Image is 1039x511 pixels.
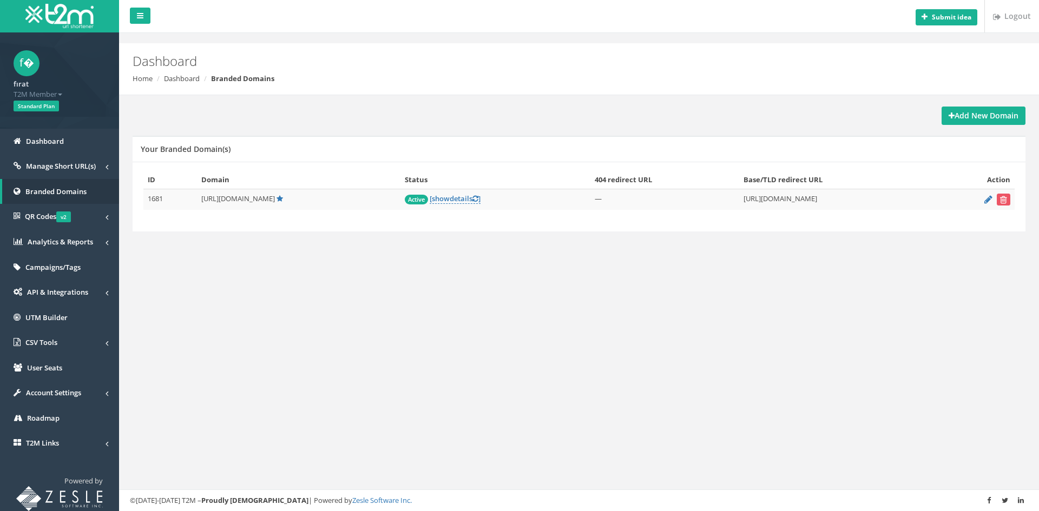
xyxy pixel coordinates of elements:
[277,194,283,203] a: Default
[949,110,1018,121] strong: Add New Domain
[56,211,71,222] span: v2
[201,194,275,203] span: [URL][DOMAIN_NAME]
[27,287,88,297] span: API & Integrations
[14,79,29,89] strong: fırat
[739,189,937,210] td: [URL][DOMAIN_NAME]
[27,413,60,423] span: Roadmap
[143,170,197,189] th: ID
[133,54,874,68] h2: Dashboard
[25,337,57,347] span: CSV Tools
[26,136,64,146] span: Dashboard
[25,187,87,196] span: Branded Domains
[25,211,71,221] span: QR Codes
[25,313,68,322] span: UTM Builder
[405,195,428,204] span: Active
[432,194,450,203] span: show
[130,495,1028,506] div: ©[DATE]-[DATE] T2M – | Powered by
[26,438,59,448] span: T2M Links
[14,89,106,99] span: T2M Member
[352,495,412,505] a: Zesle Software Inc.
[201,495,308,505] strong: Proudly [DEMOGRAPHIC_DATA]
[590,189,739,210] td: —
[27,363,62,373] span: User Seats
[942,107,1025,125] a: Add New Domain
[25,4,94,28] img: T2M
[64,476,103,486] span: Powered by
[211,74,274,83] strong: Branded Domains
[916,9,977,25] button: Submit idea
[133,74,153,83] a: Home
[141,145,231,153] h5: Your Branded Domain(s)
[16,486,103,511] img: T2M URL Shortener powered by Zesle Software Inc.
[26,161,96,171] span: Manage Short URL(s)
[26,388,81,397] span: Account Settings
[430,194,481,204] a: [showdetails]
[590,170,739,189] th: 404 redirect URL
[14,50,40,76] span: f�
[164,74,200,83] a: Dashboard
[932,12,971,22] b: Submit idea
[937,170,1015,189] th: Action
[28,237,93,247] span: Analytics & Reports
[25,262,81,272] span: Campaigns/Tags
[14,76,106,99] a: fırat T2M Member
[14,101,59,111] span: Standard Plan
[739,170,937,189] th: Base/TLD redirect URL
[197,170,400,189] th: Domain
[400,170,590,189] th: Status
[143,189,197,210] td: 1681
